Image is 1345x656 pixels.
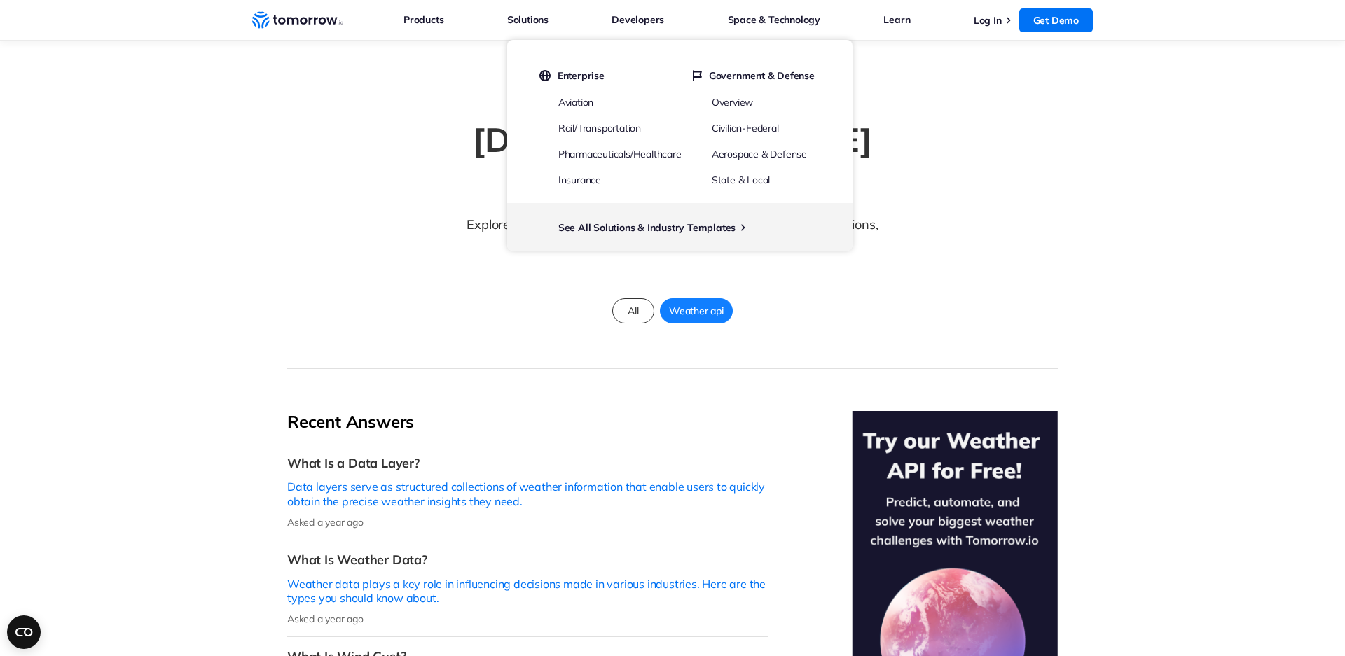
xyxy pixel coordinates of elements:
img: flag.svg [693,69,702,82]
a: Rail/Transportation [558,122,641,134]
a: Log In [974,14,1002,27]
a: Insurance [558,174,601,186]
img: globe.svg [539,69,551,82]
a: Get Demo [1019,8,1093,32]
span: Enterprise [558,69,605,82]
a: Aerospace & Defense [712,148,807,160]
a: Aviation [558,96,593,109]
a: Home link [252,10,343,31]
a: What Is Weather Data?Weather data plays a key role in influencing decisions made in various indus... [287,540,768,637]
a: Solutions [507,11,549,29]
a: Civilian-Federal [712,122,779,134]
a: Developers [612,11,664,29]
p: Weather data plays a key role in influencing decisions made in various industries. Here are the t... [287,577,768,606]
a: Learn [883,11,910,29]
h2: Recent Answers [287,411,768,433]
a: Space & Technology [728,11,820,29]
p: Asked a year ago [287,516,768,529]
p: Asked a year ago [287,613,768,625]
h3: What Is Weather Data? [287,552,768,568]
a: All [612,298,654,323]
h1: [DATE][DOMAIN_NAME] FAQ [434,118,911,205]
a: State & Local [712,174,770,186]
a: Products [403,11,443,29]
h3: What Is a Data Layer? [287,455,768,471]
p: Data layers serve as structured collections of weather information that enable users to quickly o... [287,480,768,509]
span: Weather api [661,302,732,320]
a: What Is a Data Layer?Data layers serve as structured collections of weather information that enab... [287,444,768,540]
a: Pharmaceuticals/Healthcare [558,148,682,160]
p: Explore expert answers to your weather and climate security questions, from forecasting to weathe... [461,215,885,274]
a: See All Solutions & Industry Templates [558,221,736,234]
button: Open CMP widget [7,615,41,649]
a: Overview [712,96,753,109]
a: Weather api [660,298,733,323]
span: Government & Defense [709,69,815,82]
span: All [619,302,647,320]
